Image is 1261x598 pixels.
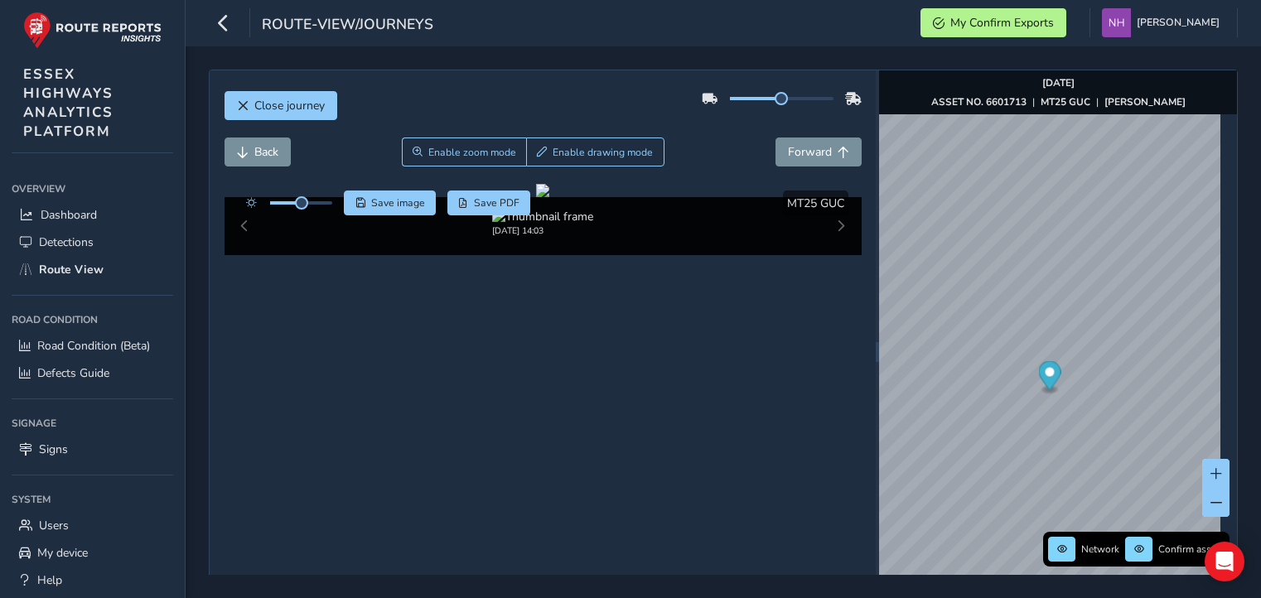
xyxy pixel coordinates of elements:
span: ESSEX HIGHWAYS ANALYTICS PLATFORM [23,65,114,141]
a: My device [12,539,173,567]
img: diamond-layout [1102,8,1131,37]
div: Map marker [1039,361,1061,395]
span: Save image [371,196,425,210]
strong: [DATE] [1042,76,1075,89]
span: Road Condition (Beta) [37,338,150,354]
span: [PERSON_NAME] [1137,8,1220,37]
span: Route View [39,262,104,277]
a: Users [12,512,173,539]
span: Confirm assets [1158,543,1225,556]
strong: [PERSON_NAME] [1104,95,1186,109]
span: route-view/journeys [262,14,433,37]
div: Overview [12,176,173,201]
div: Road Condition [12,307,173,332]
img: rr logo [23,12,162,49]
a: Road Condition (Beta) [12,332,173,359]
span: Help [37,572,62,588]
a: Defects Guide [12,359,173,387]
button: Draw [526,137,664,166]
span: Defects Guide [37,365,109,381]
div: [DATE] 14:03 [492,224,593,237]
span: Network [1081,543,1119,556]
button: Close journey [225,91,337,120]
span: Back [254,144,278,160]
span: Enable zoom mode [428,146,516,159]
a: Detections [12,229,173,256]
button: Back [225,137,291,166]
div: | | [931,95,1186,109]
span: Users [39,518,69,533]
span: My device [37,545,88,561]
button: PDF [447,190,531,215]
button: Save [344,190,436,215]
button: [PERSON_NAME] [1102,8,1225,37]
span: MT25 GUC [787,195,844,211]
img: Thumbnail frame [492,209,593,224]
button: Zoom [402,137,527,166]
span: My Confirm Exports [950,15,1054,31]
button: Forward [775,137,862,166]
strong: ASSET NO. 6601713 [931,95,1027,109]
div: Signage [12,411,173,436]
span: Signs [39,441,68,457]
a: Route View [12,256,173,283]
span: Save PDF [474,196,519,210]
a: Help [12,567,173,594]
span: Dashboard [41,207,97,223]
span: Forward [788,144,832,160]
span: Enable drawing mode [553,146,653,159]
button: My Confirm Exports [920,8,1066,37]
div: Open Intercom Messenger [1205,542,1244,581]
span: Detections [39,234,94,250]
a: Signs [12,436,173,463]
strong: MT25 GUC [1041,95,1090,109]
div: System [12,487,173,512]
a: Dashboard [12,201,173,229]
span: Close journey [254,98,325,113]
